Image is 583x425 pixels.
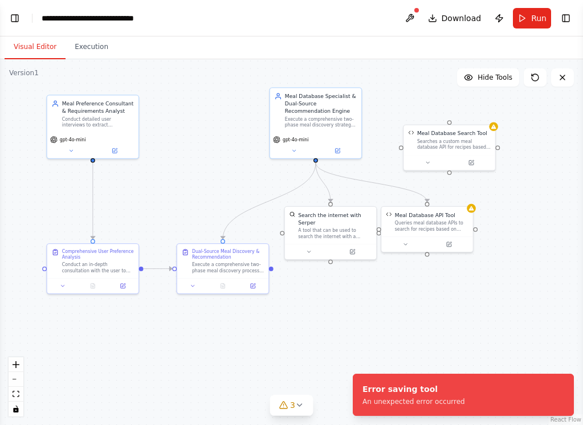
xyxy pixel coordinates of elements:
[7,10,23,26] button: Show left sidebar
[9,68,39,77] div: Version 1
[428,240,470,249] button: Open in side panel
[66,35,117,59] button: Execution
[285,116,357,128] div: Execute a comprehensive two-phase meal discovery strategy: first searching the custom meal databa...
[192,262,264,274] div: Execute a comprehensive two-phase meal discovery process using both custom database and online so...
[312,163,334,202] g: Edge from a0911715-3303-4dec-8ddc-2fb9582abe8f to d06e1125-30a7-4631-aebb-479459c9199e
[316,146,358,156] button: Open in side panel
[408,130,414,136] img: Meal Database Search Tool
[417,130,487,137] div: Meal Database Search Tool
[283,137,308,142] span: gpt-4o-mini
[423,8,486,28] button: Download
[9,357,23,416] div: React Flow controls
[89,163,96,239] g: Edge from 4f33a7de-b4ca-45f5-87e1-a6ae250b9700 to b2268089-43ea-438f-aa09-0c4f53ed2bfd
[5,35,66,59] button: Visual Editor
[207,281,238,291] button: No output available
[331,247,373,256] button: Open in side panel
[9,387,23,402] button: fit view
[177,243,270,294] div: Dual-Source Meal Discovery & RecommendationExecute a comprehensive two-phase meal discovery proce...
[62,100,134,115] div: Meal Preference Consultant & Requirements Analyst
[240,281,266,291] button: Open in side panel
[478,73,512,82] span: Hide Tools
[62,248,134,260] div: Comprehensive User Preference Analysis
[285,92,357,115] div: Meal Database Specialist & Dual-Source Recommendation Engine
[395,220,468,232] div: Queries meal database APIs to search for recipes based on various criteria including dietary rest...
[270,395,313,416] button: 3
[403,124,496,170] div: Meal Database Search ToolMeal Database Search ToolSearches a custom meal database API for recipes...
[62,262,134,274] div: Conduct an in-depth consultation with the user to build a complete preference profile. Systematic...
[9,402,23,416] button: toggle interactivity
[395,211,455,219] div: Meal Database API Tool
[457,68,519,87] button: Hide Tools
[386,211,392,217] img: Meal Database API Tool
[46,95,139,159] div: Meal Preference Consultant & Requirements AnalystConduct detailed user interviews to extract comp...
[381,206,474,252] div: Meal Database API ToolMeal Database API ToolQueries meal database APIs to search for recipes base...
[362,397,465,406] div: An unexpected error occurred
[290,211,295,217] img: SerperDevTool
[110,281,136,291] button: Open in side panel
[46,243,139,294] div: Comprehensive User Preference AnalysisConduct an in-depth consultation with the user to build a c...
[269,87,362,159] div: Meal Database Specialist & Dual-Source Recommendation EngineExecute a comprehensive two-phase mea...
[77,281,108,291] button: No output available
[62,116,134,128] div: Conduct detailed user interviews to extract comprehensive meal preferences, dietary requirements,...
[42,13,170,24] nav: breadcrumb
[93,146,136,156] button: Open in side panel
[312,163,431,202] g: Edge from a0911715-3303-4dec-8ddc-2fb9582abe8f to c6465cf8-0cab-448d-b4a2-4348d076b93c
[284,206,377,260] div: SerperDevToolSearch the internet with SerperA tool that can be used to search the internet with a...
[298,211,372,226] div: Search the internet with Serper
[417,138,491,150] div: Searches a custom meal database API for recipes based on query criteria and dietary restrictions....
[143,265,172,272] g: Edge from b2268089-43ea-438f-aa09-0c4f53ed2bfd to 32711324-d8e7-43e9-97b3-d9546ff78a5a
[362,383,465,395] div: Error saving tool
[450,158,492,167] button: Open in side panel
[9,372,23,387] button: zoom out
[442,13,482,24] span: Download
[60,137,85,142] span: gpt-4o-mini
[219,163,319,239] g: Edge from a0911715-3303-4dec-8ddc-2fb9582abe8f to 32711324-d8e7-43e9-97b3-d9546ff78a5a
[531,13,547,24] span: Run
[513,8,551,28] button: Run
[558,10,574,26] button: Show right sidebar
[298,228,372,240] div: A tool that can be used to search the internet with a search_query. Supports different search typ...
[290,399,295,411] span: 3
[9,357,23,372] button: zoom in
[192,248,264,260] div: Dual-Source Meal Discovery & Recommendation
